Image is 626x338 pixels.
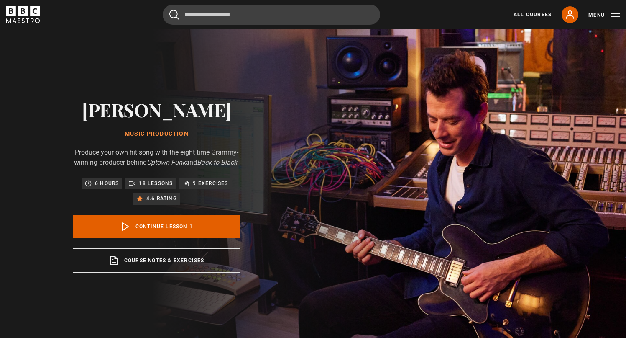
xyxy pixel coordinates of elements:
p: 9 exercises [193,179,228,188]
i: Uptown Funk [147,158,186,166]
p: Produce your own hit song with the eight time Grammy-winning producer behind and . [73,147,240,168]
a: Continue lesson 1 [73,215,240,238]
button: Toggle navigation [588,11,620,19]
svg: BBC Maestro [6,6,40,23]
a: Course notes & exercises [73,248,240,273]
i: Back to Black [197,158,237,166]
a: All Courses [514,11,552,18]
p: 6 hours [95,179,119,188]
p: 4.6 rating [146,194,177,203]
h1: Music Production [73,131,240,137]
p: 18 lessons [139,179,173,188]
input: Search [163,5,380,25]
h2: [PERSON_NAME] [73,99,240,120]
button: Submit the search query [169,10,179,20]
